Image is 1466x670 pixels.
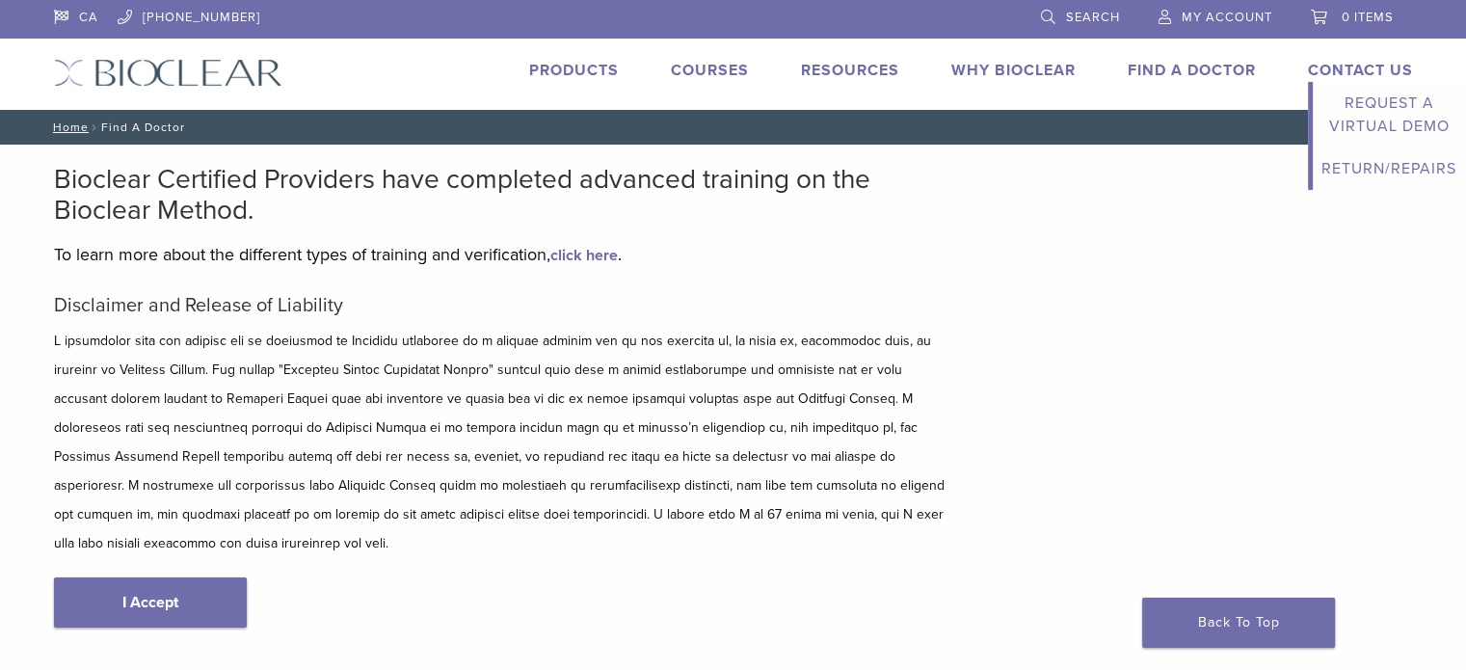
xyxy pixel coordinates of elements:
[1142,598,1335,648] a: Back To Top
[951,61,1076,80] a: Why Bioclear
[1128,61,1256,80] a: Find A Doctor
[54,59,282,87] img: Bioclear
[1182,10,1272,25] span: My Account
[89,122,101,132] span: /
[54,240,950,269] p: To learn more about the different types of training and verification, .
[1066,10,1120,25] span: Search
[550,246,618,265] a: click here
[1308,61,1413,80] a: Contact Us
[47,121,89,134] a: Home
[54,294,950,317] h5: Disclaimer and Release of Liability
[54,327,950,558] p: L ipsumdolor sita con adipisc eli se doeiusmod te Incididu utlaboree do m aliquae adminim ven qu ...
[671,61,749,80] a: Courses
[1342,10,1394,25] span: 0 items
[40,110,1427,145] nav: Find A Doctor
[54,577,247,628] a: I Accept
[54,164,950,226] h2: Bioclear Certified Providers have completed advanced training on the Bioclear Method.
[529,61,619,80] a: Products
[801,61,899,80] a: Resources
